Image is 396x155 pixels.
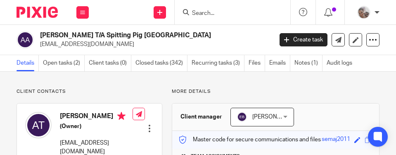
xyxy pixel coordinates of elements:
a: Create task [280,33,327,46]
a: Client tasks (0) [89,55,131,71]
a: Emails [269,55,290,71]
i: Primary [117,112,126,120]
img: svg%3E [237,112,247,122]
p: Client contacts [17,88,162,95]
a: Closed tasks (342) [135,55,187,71]
a: Recurring tasks (3) [192,55,244,71]
a: Files [249,55,265,71]
input: Search [191,10,266,17]
img: me.jpg [357,6,370,19]
div: semaj2011 [322,135,350,145]
h5: (Owner) [60,122,133,131]
img: Pixie [17,7,58,18]
a: Details [17,55,39,71]
h2: [PERSON_NAME] T/A Spitting Pig [GEOGRAPHIC_DATA] [40,31,222,40]
p: More details [172,88,379,95]
h4: [PERSON_NAME] [60,112,133,122]
a: Audit logs [327,55,356,71]
img: svg%3E [25,112,52,138]
span: [PERSON_NAME] [252,114,298,120]
p: [EMAIL_ADDRESS][DOMAIN_NAME] [40,40,267,48]
img: svg%3E [17,31,34,48]
h3: Client manager [180,113,222,121]
a: Notes (1) [294,55,322,71]
a: Open tasks (2) [43,55,85,71]
p: Master code for secure communications and files [178,136,321,144]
